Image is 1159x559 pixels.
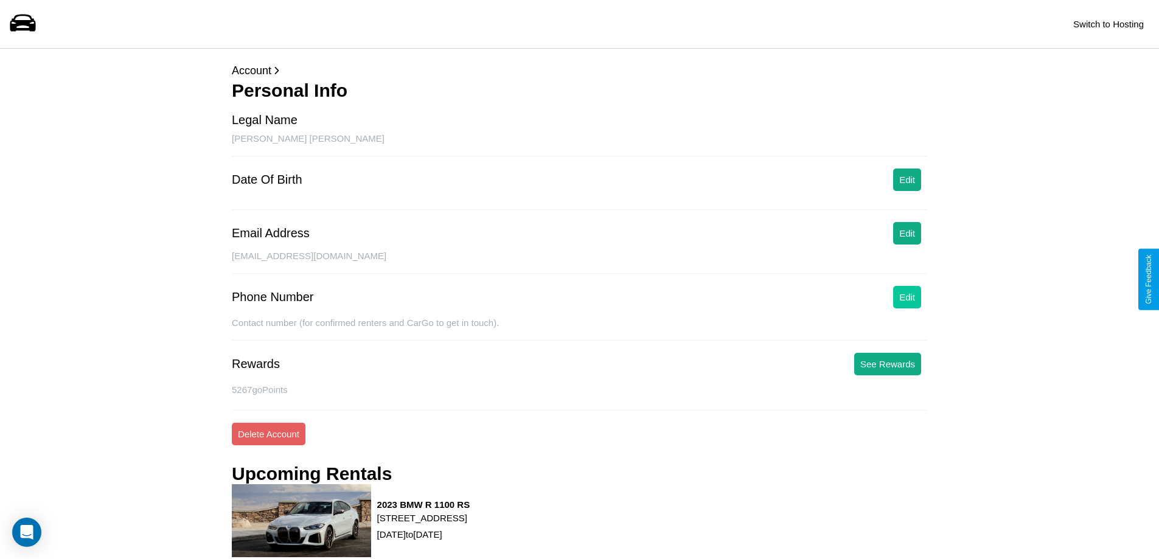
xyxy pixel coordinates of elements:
button: Edit [893,222,921,245]
div: Date Of Birth [232,173,302,187]
h3: Personal Info [232,80,927,101]
img: rental [232,484,371,557]
button: Edit [893,286,921,308]
div: Rewards [232,357,280,371]
h3: 2023 BMW R 1100 RS [377,499,470,510]
div: Open Intercom Messenger [12,518,41,547]
button: Switch to Hosting [1067,13,1150,35]
p: 5267 goPoints [232,381,927,398]
div: [EMAIL_ADDRESS][DOMAIN_NAME] [232,251,927,274]
p: Account [232,61,927,80]
h3: Upcoming Rentals [232,464,392,484]
button: Edit [893,168,921,191]
div: [PERSON_NAME] [PERSON_NAME] [232,133,927,156]
p: [DATE] to [DATE] [377,526,470,543]
div: Give Feedback [1144,255,1153,304]
button: Delete Account [232,423,305,445]
p: [STREET_ADDRESS] [377,510,470,526]
div: Legal Name [232,113,298,127]
div: Phone Number [232,290,314,304]
div: Contact number (for confirmed renters and CarGo to get in touch). [232,318,927,341]
button: See Rewards [854,353,921,375]
div: Email Address [232,226,310,240]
